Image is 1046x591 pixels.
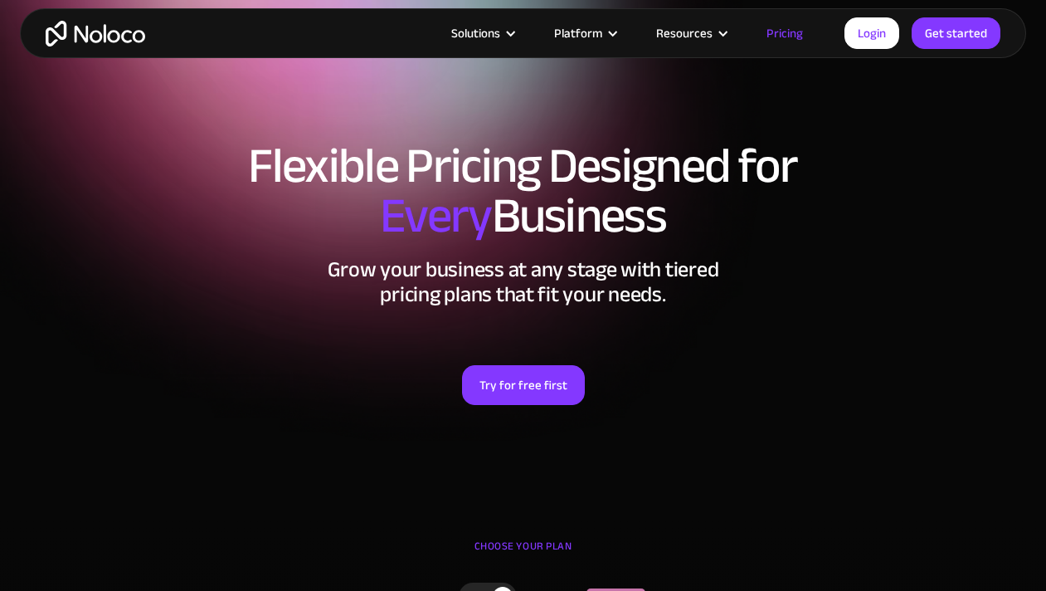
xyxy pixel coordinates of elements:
a: Login [844,17,899,49]
h2: Grow your business at any stage with tiered pricing plans that fit your needs. [17,257,1029,307]
div: Platform [554,22,602,44]
span: Every [380,169,492,262]
div: Solutions [451,22,500,44]
a: Try for free first [462,365,585,405]
div: Resources [635,22,746,44]
div: CHOOSE YOUR PLAN [17,534,1029,575]
div: Resources [656,22,713,44]
a: Get started [912,17,1000,49]
div: Solutions [431,22,533,44]
a: home [46,21,145,46]
a: Pricing [746,22,824,44]
div: Platform [533,22,635,44]
h1: Flexible Pricing Designed for Business [17,141,1029,241]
